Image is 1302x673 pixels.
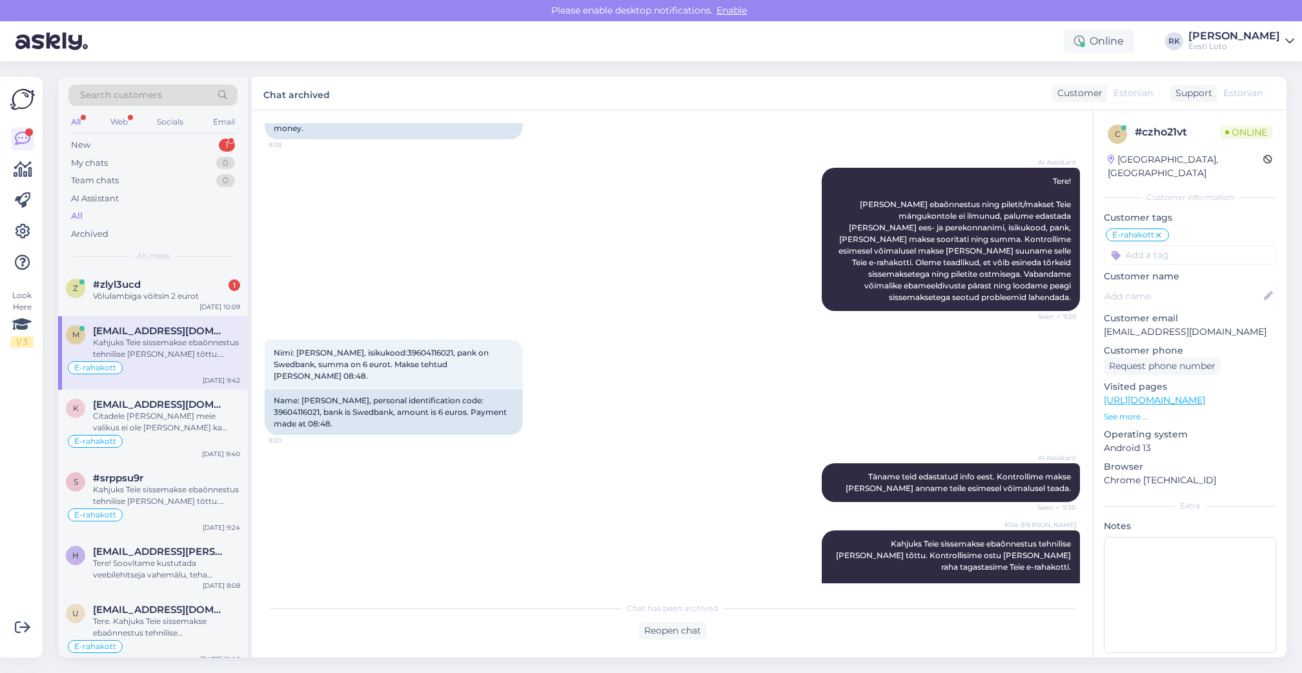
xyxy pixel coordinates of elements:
[1114,86,1153,100] span: Estonian
[839,176,1073,302] span: Tere! [PERSON_NAME] ebaõnnestus ning piletit/makset Teie mängukontole ei ilmunud, palume edastada...
[74,364,116,372] span: E-rahakott
[1165,32,1183,50] div: RK
[71,139,90,152] div: New
[1170,86,1212,100] div: Support
[1223,86,1263,100] span: Estonian
[1064,30,1134,53] div: Online
[1104,411,1276,423] p: See more ...
[93,399,227,410] span: kaarelkivijarv@hotmail.com
[1104,357,1221,375] div: Request phone number
[137,250,170,262] span: All chats
[1112,231,1154,239] span: E-rahakott
[93,616,240,639] div: Tere. Kahjuks Teie sissemakse ebaõnnestus tehnilise [PERSON_NAME] tõttu. Kontrollisime ostu [PERS...
[203,581,240,590] div: [DATE] 8:08
[1108,153,1263,180] div: [GEOGRAPHIC_DATA], [GEOGRAPHIC_DATA]
[210,114,238,130] div: Email
[93,472,143,484] span: #srppsu9r
[93,557,240,581] div: Tere! Soovitame kustutada veebilehitseja vahemälu, teha seadmele taaskäivituse või kasutada teist...
[108,114,130,130] div: Web
[71,174,119,187] div: Team chats
[93,546,227,557] span: heli.sutt@gmail.com
[1220,125,1272,139] span: Online
[263,85,330,102] label: Chat archived
[1104,312,1276,325] p: Customer email
[203,523,240,532] div: [DATE] 9:24
[93,484,240,507] div: Kahjuks Teie sissemakse ebaõnnestus tehnilise [PERSON_NAME] tõttu. Kontrollisime ostu [PERSON_NAM...
[10,336,34,348] div: 1 / 3
[93,325,227,337] span: mralan@windowslive.com
[72,550,79,560] span: h
[219,139,235,152] div: 1
[71,228,108,241] div: Archived
[200,654,240,664] div: [DATE] 21:08
[1104,441,1276,455] p: Android 13
[1104,325,1276,339] p: [EMAIL_ADDRESS][DOMAIN_NAME]
[80,88,162,102] span: Search customers
[269,140,317,150] span: 9:28
[229,279,240,291] div: 1
[68,114,83,130] div: All
[1188,31,1280,41] div: [PERSON_NAME]
[199,302,240,312] div: [DATE] 10:09
[1135,125,1220,140] div: # czho21vt
[93,337,240,360] div: Kahjuks Teie sissemakse ebaõnnestus tehnilise [PERSON_NAME] tõttu. Kontrollisime ostu [PERSON_NAM...
[216,157,235,170] div: 0
[73,283,78,293] span: z
[93,604,227,616] span: ultrabart777@gmail.com
[71,210,83,223] div: All
[1104,394,1205,406] a: [URL][DOMAIN_NAME]
[1104,519,1276,533] p: Notes
[10,290,34,348] div: Look Here
[1104,270,1276,283] p: Customer name
[1104,245,1276,265] input: Add a tag
[1104,500,1276,512] div: Extra
[1104,211,1276,225] p: Customer tags
[713,5,751,16] span: Enable
[1104,192,1276,203] div: Customer information
[1104,289,1261,303] input: Add name
[93,279,141,290] span: #zlyl3ucd
[72,330,79,339] span: m
[1104,428,1276,441] p: Operating system
[639,622,706,639] div: Reopen chat
[1028,453,1076,463] span: AI Assistant
[74,437,116,445] span: E-rahakott
[1104,474,1276,487] p: Chrome [TECHNICAL_ID]
[265,390,523,435] div: Name: [PERSON_NAME], personal identification code: 39604116021, bank is Swedbank, amount is 6 eur...
[73,403,79,413] span: k
[1004,520,1076,530] span: Kille [PERSON_NAME]
[627,603,718,614] span: Chat has been archived
[202,449,240,459] div: [DATE] 9:40
[1028,312,1076,321] span: Seen ✓ 9:28
[1115,129,1121,139] span: c
[1104,460,1276,474] p: Browser
[1188,41,1280,52] div: Eesti Loto
[1028,503,1076,512] span: Seen ✓ 9:30
[71,157,108,170] div: My chats
[1188,31,1294,52] a: [PERSON_NAME]Eesti Loto
[836,539,1073,595] span: Kahjuks Teie sissemakse ebaõnnestus tehnilise [PERSON_NAME] tõttu. Kontrollisime ostu [PERSON_NAM...
[93,290,240,302] div: Võlulambiga võitsin 2 eurot
[1104,380,1276,394] p: Visited pages
[74,643,116,650] span: E-rahakott
[93,410,240,434] div: Citadele [PERSON_NAME] meie valikus ei ole [PERSON_NAME] ka lähiajal ei lisandu. Sissemakset e-ra...
[203,376,240,385] div: [DATE] 9:42
[216,174,235,187] div: 0
[1052,86,1103,100] div: Customer
[72,608,79,618] span: u
[71,192,119,205] div: AI Assistant
[274,348,491,381] span: Nimi: [PERSON_NAME], isikukood:39604116021, pank on Swedbank, summa on 6 eurot. Makse tehtud [PER...
[154,114,186,130] div: Socials
[10,87,35,112] img: Askly Logo
[74,477,78,487] span: s
[846,472,1073,493] span: Täname teid edastatud info eest. Kontrollime makse [PERSON_NAME] anname teile esimesel võimalusel...
[74,511,116,519] span: E-rahakott
[1104,344,1276,357] p: Customer phone
[1028,157,1076,167] span: AI Assistant
[269,436,317,445] span: 9:30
